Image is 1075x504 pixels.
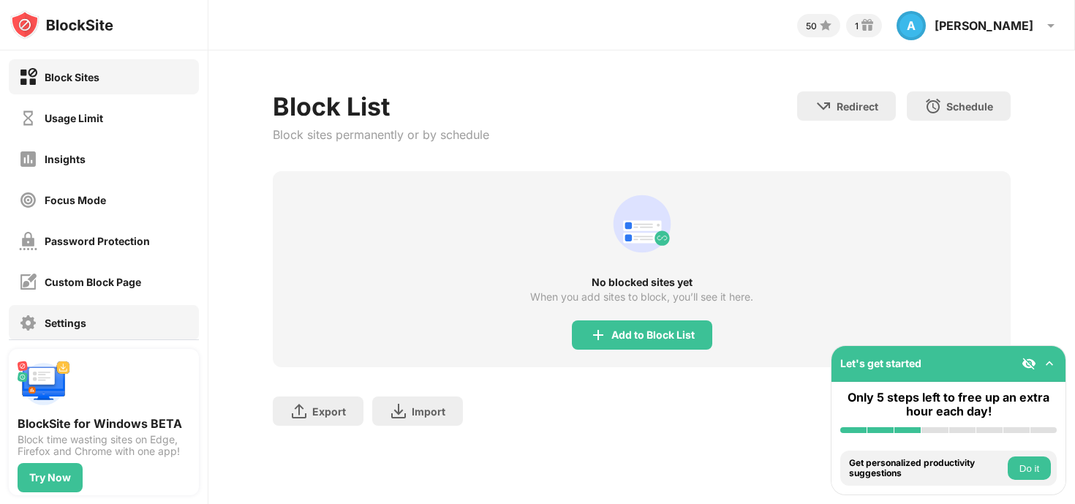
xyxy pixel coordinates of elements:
[312,405,346,418] div: Export
[611,329,695,341] div: Add to Block List
[45,153,86,165] div: Insights
[935,18,1033,33] div: [PERSON_NAME]
[45,71,99,83] div: Block Sites
[946,100,993,113] div: Schedule
[19,68,37,86] img: block-on.svg
[19,273,37,291] img: customize-block-page-off.svg
[19,232,37,250] img: password-protection-off.svg
[19,109,37,127] img: time-usage-off.svg
[19,150,37,168] img: insights-off.svg
[18,358,70,410] img: push-desktop.svg
[1042,356,1057,371] img: omni-setup-toggle.svg
[45,276,141,288] div: Custom Block Page
[29,472,71,484] div: Try Now
[1022,356,1036,371] img: eye-not-visible.svg
[530,291,753,303] div: When you add sites to block, you’ll see it here.
[273,91,489,121] div: Block List
[45,235,150,247] div: Password Protection
[10,10,113,40] img: logo-blocksite.svg
[840,391,1057,418] div: Only 5 steps left to free up an extra hour each day!
[45,194,106,206] div: Focus Mode
[840,357,921,369] div: Let's get started
[273,277,1011,288] div: No blocked sites yet
[45,112,103,124] div: Usage Limit
[607,189,677,259] div: animation
[19,191,37,209] img: focus-off.svg
[837,100,878,113] div: Redirect
[806,20,817,31] div: 50
[273,127,489,142] div: Block sites permanently or by schedule
[18,434,190,457] div: Block time wasting sites on Edge, Firefox and Chrome with one app!
[412,405,445,418] div: Import
[45,317,86,329] div: Settings
[897,11,926,40] div: A
[19,314,37,332] img: settings-off.svg
[1008,456,1051,480] button: Do it
[18,416,190,431] div: BlockSite for Windows BETA
[855,20,859,31] div: 1
[849,458,1004,479] div: Get personalized productivity suggestions
[859,17,876,34] img: reward-small.svg
[817,17,834,34] img: points-small.svg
